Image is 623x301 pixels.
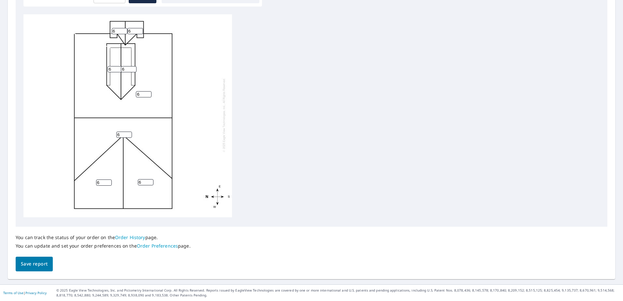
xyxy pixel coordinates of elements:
p: | [3,291,47,295]
a: Terms of Use [3,291,23,295]
button: Save report [16,257,53,271]
a: Privacy Policy [25,291,47,295]
a: Order Preferences [137,243,178,249]
p: © 2025 Eagle View Technologies, Inc. and Pictometry International Corp. All Rights Reserved. Repo... [56,288,620,298]
p: You can track the status of your order on the page. [16,235,191,240]
span: Save report [21,260,48,268]
p: You can update and set your order preferences on the page. [16,243,191,249]
a: Order History [115,234,145,240]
